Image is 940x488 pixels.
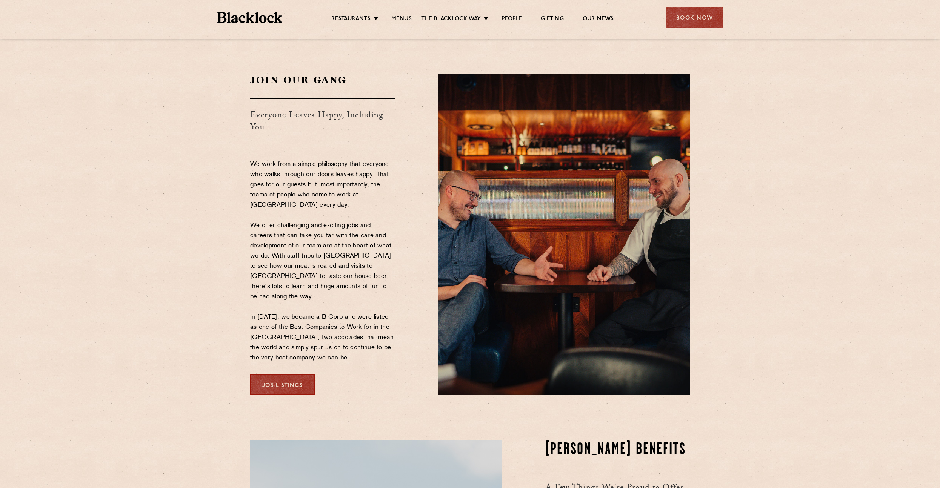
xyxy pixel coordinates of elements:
[331,15,371,24] a: Restaurants
[666,7,723,28] div: Book Now
[421,15,481,24] a: The Blacklock Way
[438,74,690,395] img: Blacklock_CanaryWharf_May23_DSC05696.jpg
[545,440,690,459] h2: [PERSON_NAME] Benefits
[391,15,412,24] a: Menus
[217,12,283,23] img: BL_Textured_Logo-footer-cropped.svg
[250,74,395,87] h2: Join Our Gang
[583,15,614,24] a: Our News
[502,15,522,24] a: People
[250,374,315,395] a: Job Listings
[541,15,563,24] a: Gifting
[250,98,395,144] h3: Everyone Leaves Happy, Including You
[250,160,395,363] p: We work from a simple philosophy that everyone who walks through our doors leaves happy. That goe...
